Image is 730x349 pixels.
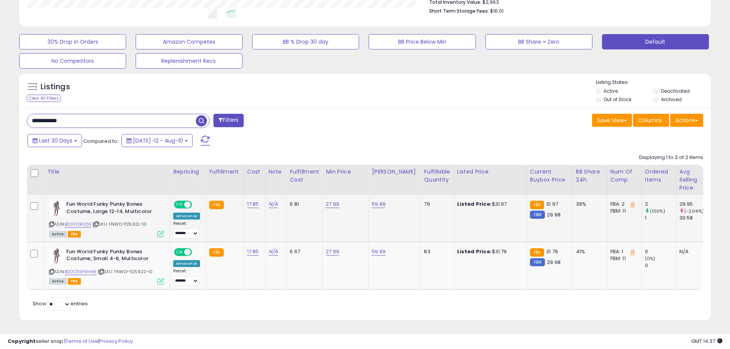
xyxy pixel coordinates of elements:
div: Title [47,168,167,176]
span: 31.79 [546,248,558,255]
button: No Competitors [19,53,126,69]
strong: Copyright [8,338,36,345]
button: Default [602,34,709,49]
div: BB Share 24h. [576,168,604,184]
span: | SKU: FNWD-112592L-10 [92,221,147,227]
span: [DATE]-12 - Aug-10 [133,137,183,144]
div: 30.58 [679,215,710,221]
div: Displaying 1 to 2 of 2 items [639,154,703,161]
div: Preset: [173,221,200,238]
div: Amazon AI [173,213,200,220]
button: Save View [592,114,632,127]
a: 17.85 [247,248,259,256]
img: 41B3qfFvIlL._SL40_.jpg [49,201,64,216]
div: Fulfillment [209,168,240,176]
small: (0%) [645,256,656,262]
div: $31.79 [457,248,521,255]
button: BB % Drop 30 day [252,34,359,49]
span: All listings currently available for purchase on Amazon [49,278,67,285]
div: ASIN: [49,248,164,284]
div: Avg Selling Price [679,168,707,192]
span: FBA [68,231,81,238]
div: Preset: [173,269,200,286]
button: Replenishment Recs. [136,53,243,69]
div: Fulfillment Cost [290,168,319,184]
b: Listed Price: [457,248,492,255]
small: FBA [530,248,544,257]
div: Note [269,168,284,176]
div: Listed Price [457,168,523,176]
a: B00F12RUQE [65,221,91,228]
b: Listed Price: [457,200,492,208]
b: Short Term Storage Fees: [429,8,489,14]
button: 30% Drop in Orders [19,34,126,49]
div: 6.81 [290,201,317,208]
div: Amazon AI [173,260,200,267]
span: 2025-09-11 14:37 GMT [691,338,722,345]
span: OFF [191,249,203,255]
button: Last 30 Days [28,134,82,147]
div: seller snap | | [8,338,133,345]
small: (100%) [650,208,665,214]
a: 27.99 [326,200,339,208]
a: N/A [269,200,278,208]
div: Min Price [326,168,365,176]
button: Filters [213,114,243,127]
span: 29.98 [547,211,561,218]
div: [PERSON_NAME] [372,168,417,176]
div: Current Buybox Price [530,168,569,184]
a: 59.99 [372,248,386,256]
b: Fun World Funky Punky Bones Costume, Large 12-14, Multicolor [66,201,159,217]
div: Clear All Filters [27,95,61,102]
div: ASIN: [49,201,164,236]
div: 41% [576,248,601,255]
div: 0 [645,262,676,269]
span: ON [175,249,184,255]
button: Amazon Competes [136,34,243,49]
div: 0 [645,248,676,255]
div: Ordered Items [645,168,673,184]
p: Listing States: [596,79,711,86]
a: 27.99 [326,248,339,256]
button: Actions [670,114,703,127]
small: FBA [209,248,223,257]
small: FBM [530,258,545,266]
div: 6.67 [290,248,317,255]
img: 41B3qfFvIlL._SL40_.jpg [49,248,64,264]
div: FBM: 11 [610,255,636,262]
div: 83 [424,248,448,255]
span: 31.97 [546,200,558,208]
a: Privacy Policy [99,338,133,345]
span: 29.98 [547,259,561,266]
span: Compared to: [83,138,118,145]
span: Last 30 Days [39,137,72,144]
a: N/A [269,248,278,256]
h5: Listings [41,82,70,92]
b: Fun World Funky Punky Bones Costume, Small 4-6, Multicolor [66,248,159,264]
small: (-2.06%) [684,208,704,214]
a: B00C5W9HXW [65,269,97,275]
label: Archived [661,96,682,103]
div: Num of Comp. [610,168,638,184]
div: 29.95 [679,201,710,208]
a: 17.85 [247,200,259,208]
button: [DATE]-12 - Aug-10 [121,134,193,147]
small: FBA [209,201,223,209]
span: Show: entries [33,300,88,307]
label: Out of Stock [604,96,632,103]
span: ON [175,202,184,208]
span: OFF [191,202,203,208]
small: FBM [530,211,545,219]
div: 79 [424,201,448,208]
div: N/A [679,248,705,255]
label: Active [604,88,618,94]
div: FBA: 1 [610,248,636,255]
div: 39% [576,201,601,208]
span: | SKU: FNWD-112592S-10 [98,269,153,275]
span: All listings currently available for purchase on Amazon [49,231,67,238]
button: BB Price Below Min [369,34,476,49]
div: $31.97 [457,201,521,208]
div: FBA: 2 [610,201,636,208]
div: 2 [645,201,676,208]
div: Cost [247,168,262,176]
